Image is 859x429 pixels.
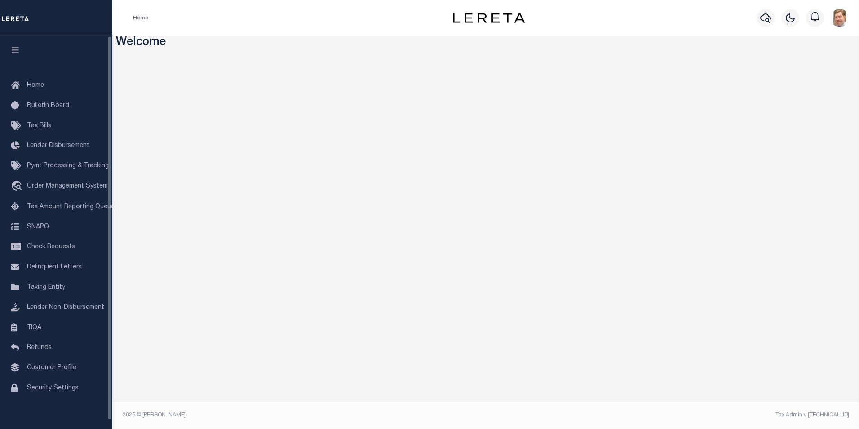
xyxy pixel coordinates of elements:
span: Refunds [27,344,52,351]
h3: Welcome [116,36,856,50]
img: logo-dark.svg [453,13,525,23]
span: Bulletin Board [27,103,69,109]
span: Tax Bills [27,123,51,129]
span: Pymt Processing & Tracking [27,163,109,169]
div: Tax Admin v.[TECHNICAL_ID] [492,411,849,419]
span: Order Management System [27,183,108,189]
span: Taxing Entity [27,284,65,290]
li: Home [133,14,148,22]
span: TIQA [27,324,41,331]
div: 2025 © [PERSON_NAME]. [116,411,486,419]
span: Customer Profile [27,365,76,371]
span: Check Requests [27,244,75,250]
span: Tax Amount Reporting Queue [27,204,115,210]
span: Home [27,82,44,89]
i: travel_explore [11,181,25,192]
span: Lender Disbursement [27,143,89,149]
span: Lender Non-Disbursement [27,304,104,311]
span: SNAPQ [27,223,49,230]
span: Delinquent Letters [27,264,82,270]
span: Security Settings [27,385,79,391]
